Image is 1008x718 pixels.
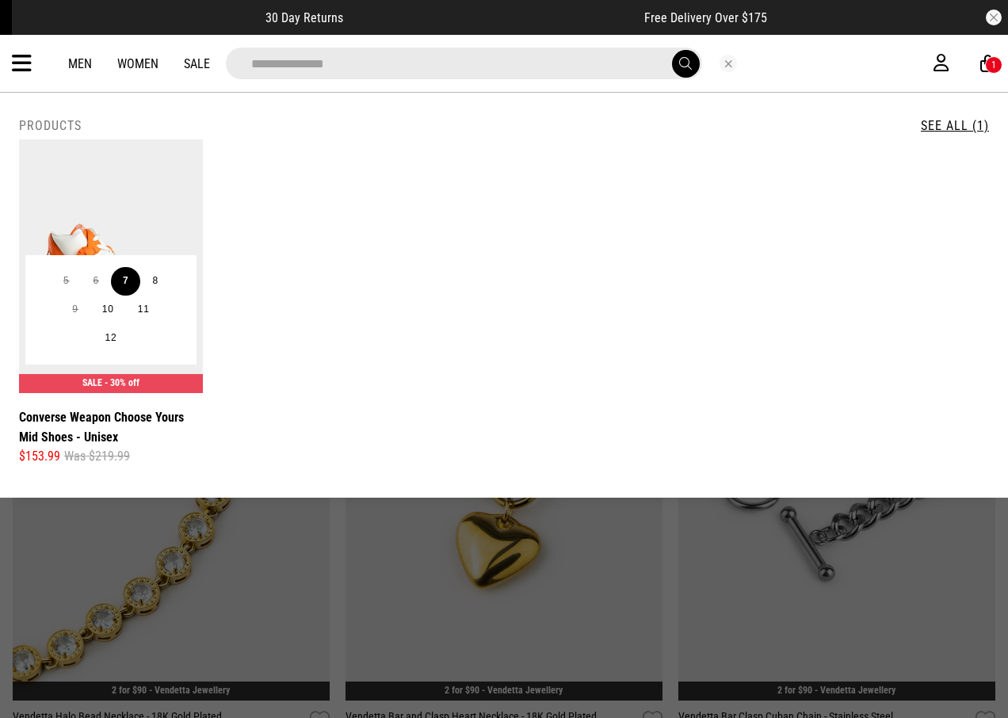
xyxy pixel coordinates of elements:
[111,267,140,296] button: 7
[921,118,989,133] a: See All (1)
[644,10,767,25] span: Free Delivery Over $175
[980,55,995,72] a: 1
[19,407,203,447] a: Converse Weapon Choose Yours Mid Shoes - Unisex
[720,55,737,72] button: Close search
[82,267,111,296] button: 6
[94,324,129,353] button: 12
[19,118,82,133] h2: Products
[126,296,162,324] button: 11
[60,296,90,324] button: 9
[68,56,92,71] a: Men
[375,10,613,25] iframe: Customer reviews powered by Trustpilot
[19,139,203,393] img: Converse Weapon Choose Yours Mid Shoes - Unisex in Orange
[184,56,210,71] a: Sale
[52,267,81,296] button: 5
[117,56,158,71] a: Women
[82,377,102,388] span: SALE
[991,59,996,71] div: 1
[265,10,343,25] span: 30 Day Returns
[140,267,170,296] button: 8
[19,447,60,466] span: $153.99
[64,447,130,466] span: Was $219.99
[105,377,139,388] span: - 30% off
[90,296,126,324] button: 10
